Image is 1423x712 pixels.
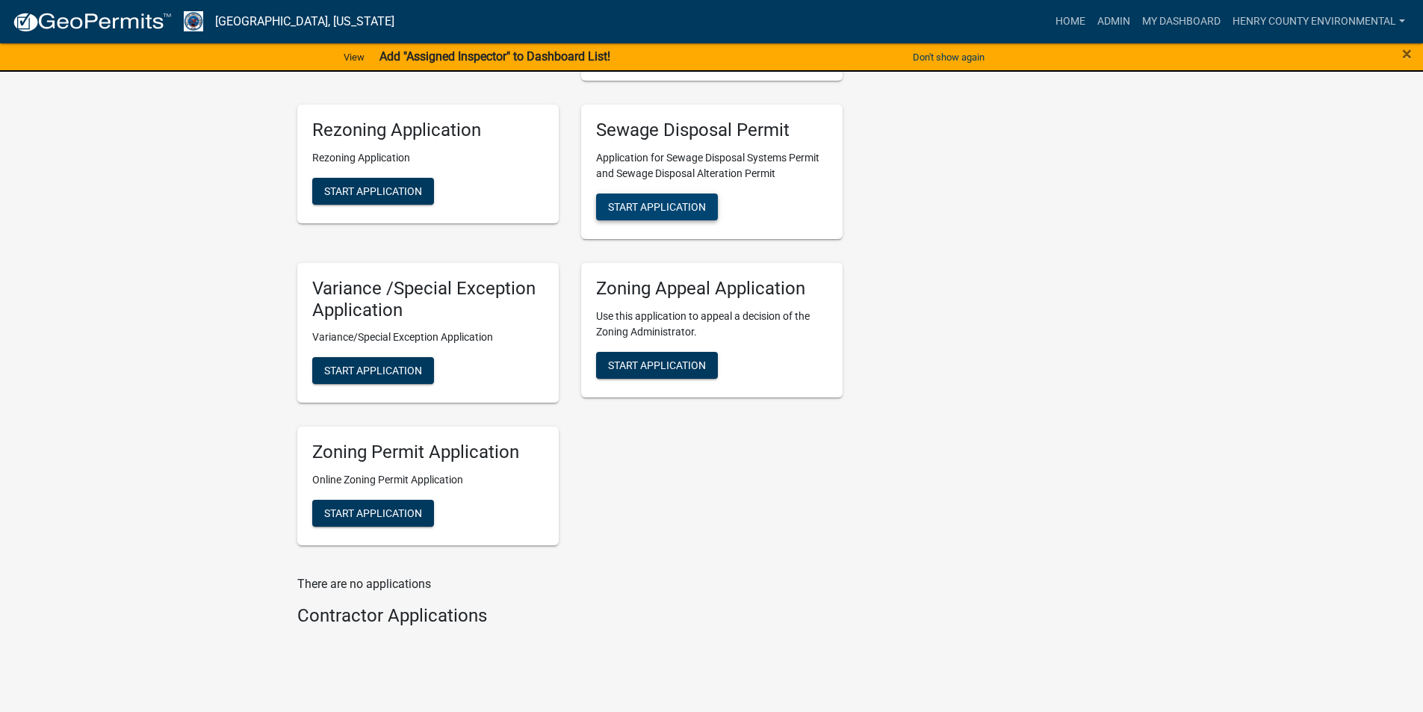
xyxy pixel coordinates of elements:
p: Variance/Special Exception Application [312,329,544,345]
h5: Zoning Appeal Application [596,278,828,300]
button: Start Application [312,357,434,384]
a: My Dashboard [1136,7,1227,36]
span: × [1402,43,1412,64]
p: Rezoning Application [312,150,544,166]
button: Close [1402,45,1412,63]
span: Start Application [608,200,706,212]
a: Home [1050,7,1091,36]
span: Start Application [324,365,422,377]
strong: Add "Assigned Inspector" to Dashboard List! [379,49,610,64]
a: [GEOGRAPHIC_DATA], [US_STATE] [215,9,394,34]
wm-workflow-list-section: Contractor Applications [297,605,843,633]
p: Online Zoning Permit Application [312,472,544,488]
button: Start Application [312,178,434,205]
a: View [338,45,371,69]
a: Admin [1091,7,1136,36]
p: Use this application to appeal a decision of the Zoning Administrator. [596,309,828,340]
h5: Rezoning Application [312,120,544,141]
button: Start Application [312,500,434,527]
h5: Zoning Permit Application [312,442,544,463]
p: There are no applications [297,575,843,593]
button: Start Application [596,352,718,379]
img: Henry County, Iowa [184,11,203,31]
button: Start Application [596,194,718,220]
a: Henry County Environmental [1227,7,1411,36]
p: Application for Sewage Disposal Systems Permit and Sewage Disposal Alteration Permit [596,150,828,182]
span: Start Application [324,507,422,519]
span: Start Application [324,185,422,196]
button: Don't show again [907,45,990,69]
h5: Sewage Disposal Permit [596,120,828,141]
h4: Contractor Applications [297,605,843,627]
h5: Variance /Special Exception Application [312,278,544,321]
span: Start Application [608,359,706,371]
